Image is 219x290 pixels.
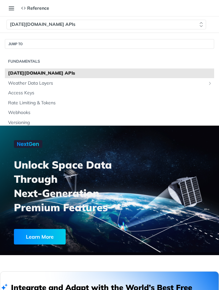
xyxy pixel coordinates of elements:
span: Access Keys [8,90,213,96]
span: Weather Data Layers [8,80,206,87]
a: Learn More [14,229,96,244]
a: Versioning [5,118,214,128]
a: Access Keys [5,88,214,98]
div: Learn More [14,229,66,244]
button: [DATE][DOMAIN_NAME] APIs [6,20,206,29]
span: Rate Limiting & Tokens [8,100,213,106]
h2: Fundamentals [5,58,214,64]
button: Toggle navigation menu [6,3,16,13]
a: [DATE][DOMAIN_NAME] APIs [5,68,214,78]
h3: Unlock Space Data Through Next-Generation Premium Features [14,158,116,214]
div: Reference [21,5,49,11]
a: Webhooks [5,108,214,118]
img: NextGen [14,140,42,148]
button: Show subpages for Weather Data Layers [207,81,213,86]
a: Weather Data LayersShow subpages for Weather Data Layers [5,78,214,88]
span: Versioning [8,119,213,126]
span: [DATE][DOMAIN_NAME] APIs [8,70,213,77]
button: JUMP TO [5,39,214,49]
span: [DATE][DOMAIN_NAME] APIs [10,21,75,28]
span: Webhooks [8,109,213,116]
a: Rate Limiting & Tokens [5,98,214,108]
